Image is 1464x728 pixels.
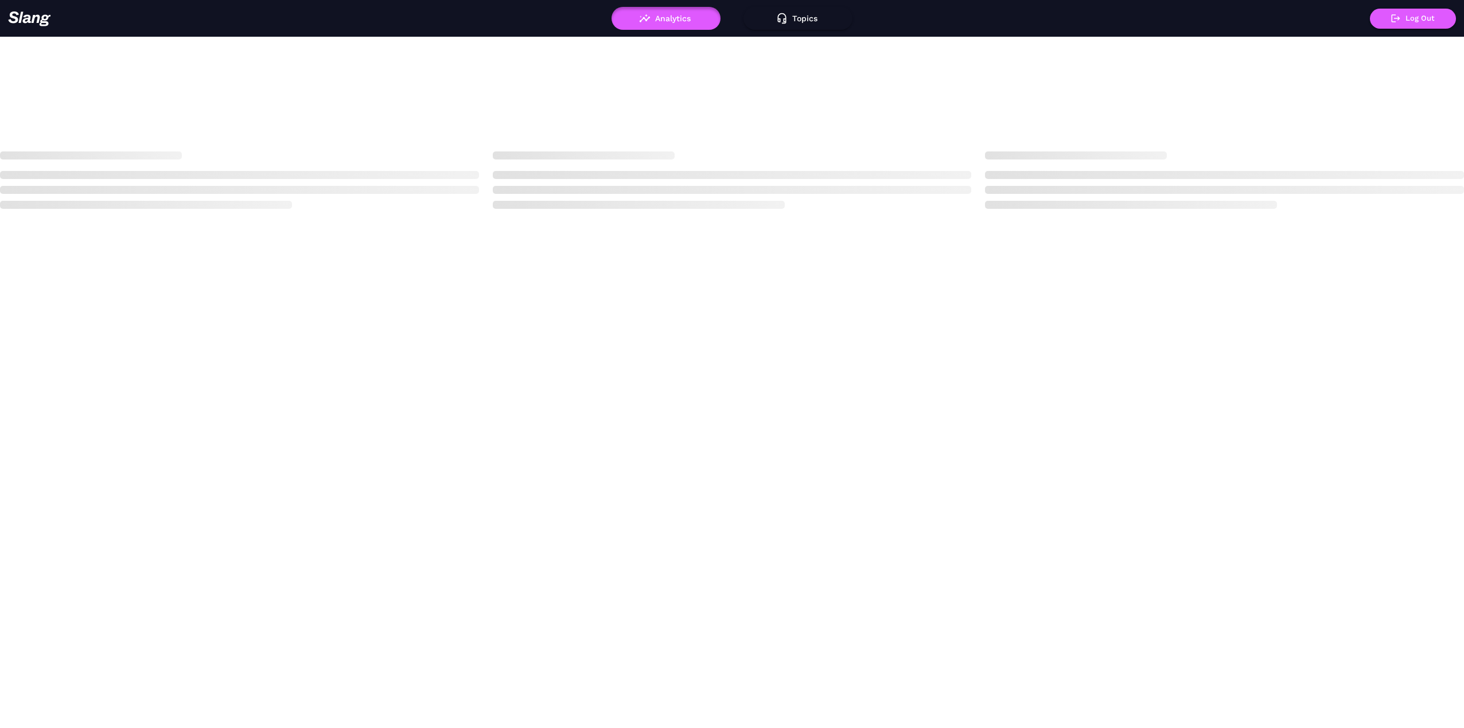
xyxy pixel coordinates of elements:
[743,7,852,30] button: Topics
[8,11,51,26] img: 623511267c55cb56e2f2a487_logo2.png
[612,7,721,30] button: Analytics
[612,14,721,22] a: Analytics
[1370,9,1456,29] button: Log Out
